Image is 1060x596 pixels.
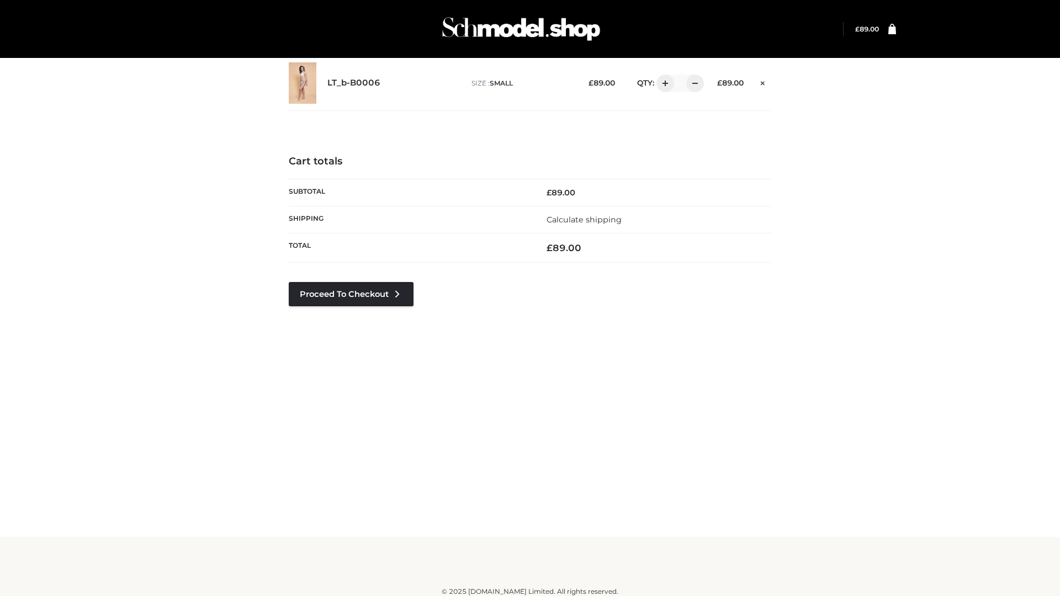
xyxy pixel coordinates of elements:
a: Calculate shipping [547,215,622,225]
bdi: 89.00 [855,25,879,33]
h4: Cart totals [289,156,771,168]
a: Proceed to Checkout [289,282,414,306]
th: Total [289,233,530,263]
span: £ [855,25,860,33]
a: LT_b-B0006 [327,78,380,88]
bdi: 89.00 [717,78,744,87]
img: Schmodel Admin 964 [438,7,604,51]
th: Shipping [289,206,530,233]
span: £ [717,78,722,87]
th: Subtotal [289,179,530,206]
span: £ [547,188,552,198]
div: QTY: [626,74,700,92]
bdi: 89.00 [547,188,575,198]
a: Remove this item [755,74,771,89]
span: £ [589,78,593,87]
bdi: 89.00 [547,242,581,253]
span: SMALL [490,79,513,87]
a: £89.00 [855,25,879,33]
p: size : [471,78,571,88]
bdi: 89.00 [589,78,615,87]
span: £ [547,242,553,253]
